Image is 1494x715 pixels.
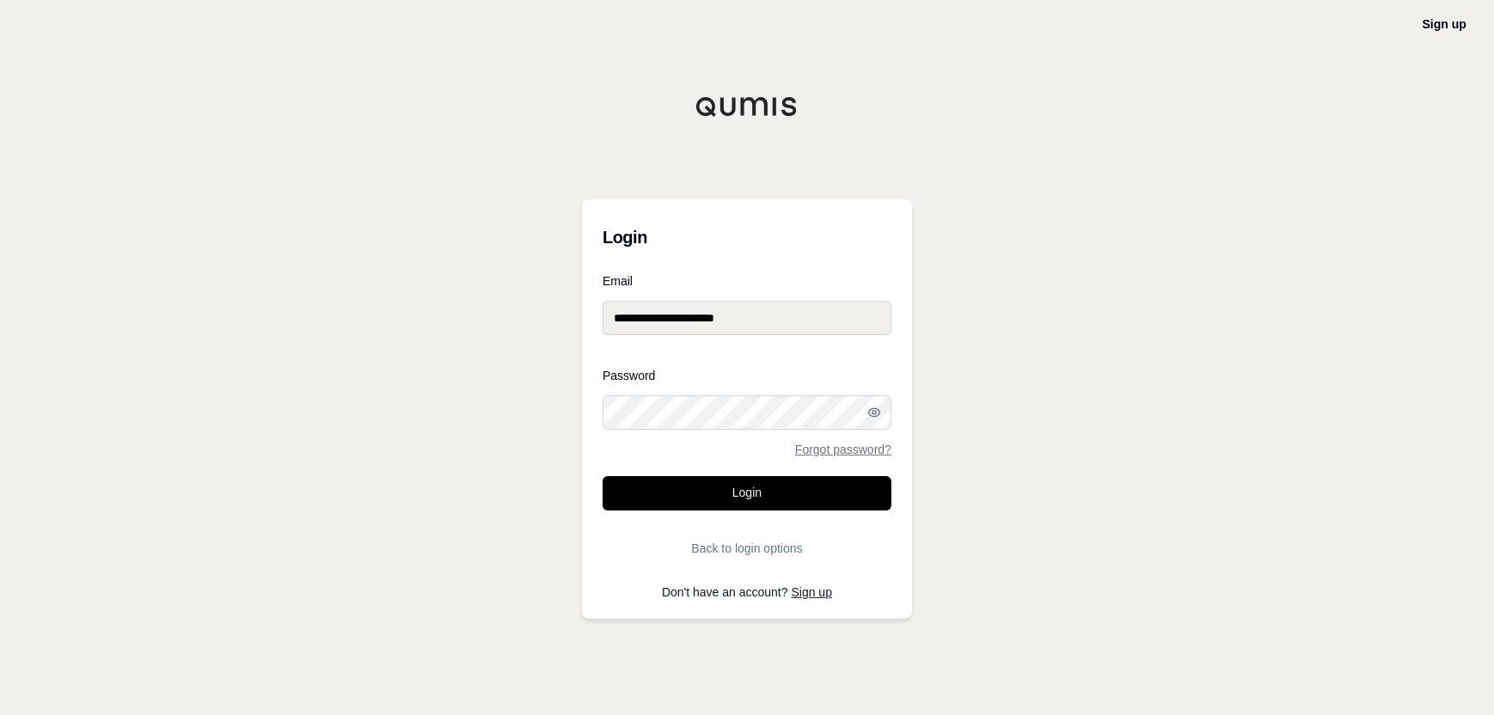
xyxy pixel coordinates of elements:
[603,586,891,598] p: Don't have an account?
[603,275,891,287] label: Email
[695,96,799,117] img: Qumis
[603,370,891,382] label: Password
[1423,17,1466,31] a: Sign up
[603,220,891,254] h3: Login
[795,443,891,455] a: Forgot password?
[603,476,891,510] button: Login
[792,585,832,599] a: Sign up
[603,531,891,565] button: Back to login options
